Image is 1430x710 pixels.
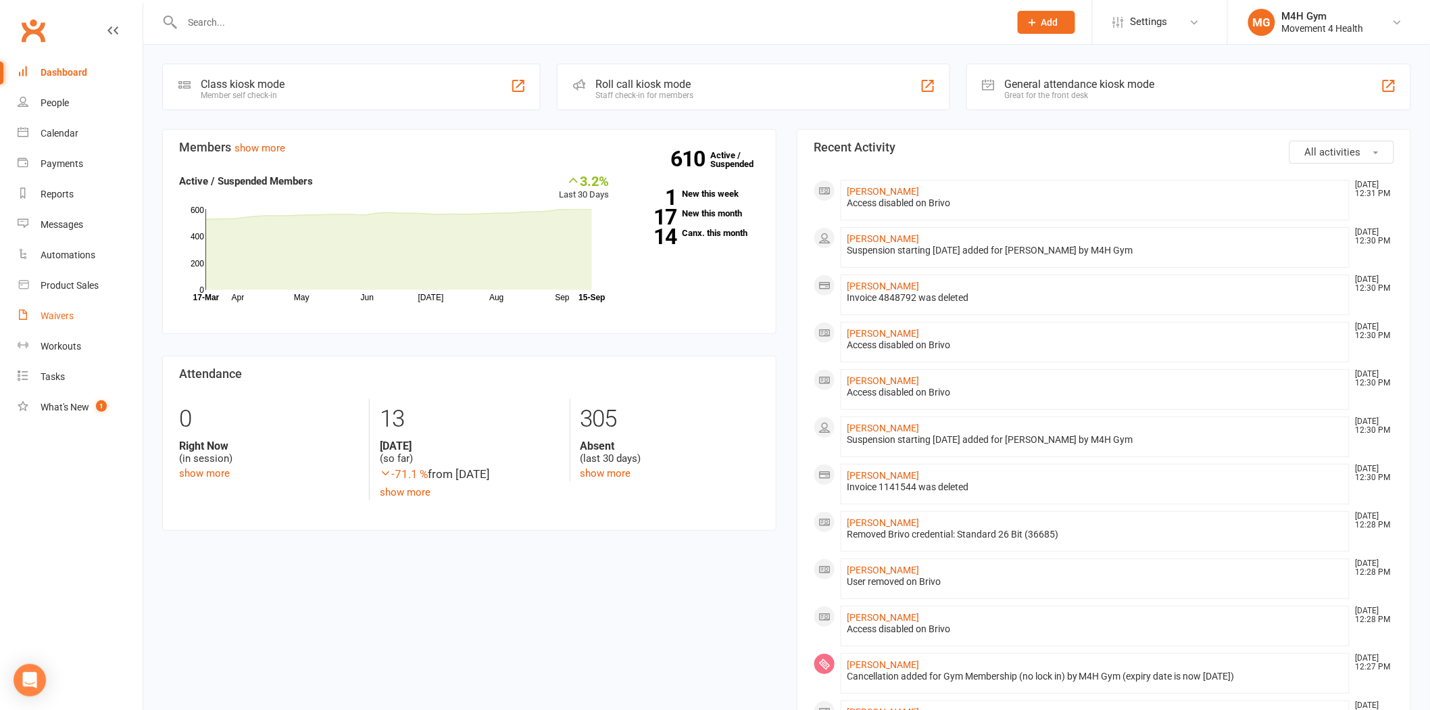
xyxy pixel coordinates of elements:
[18,118,143,149] a: Calendar
[1248,9,1275,36] div: MG
[1349,323,1394,340] time: [DATE] 12:30 PM
[41,341,81,352] div: Workouts
[41,250,95,260] div: Automations
[847,659,919,670] a: [PERSON_NAME]
[380,399,559,440] div: 13
[16,14,50,47] a: Clubworx
[847,623,1343,635] div: Access disabled on Brivo
[18,362,143,392] a: Tasks
[1305,146,1361,158] span: All activities
[41,158,83,169] div: Payments
[581,399,760,440] div: 305
[847,565,919,575] a: [PERSON_NAME]
[581,440,760,465] div: (last 30 days)
[96,400,107,412] span: 1
[41,189,74,199] div: Reports
[18,88,143,118] a: People
[1282,22,1364,34] div: Movement 4 Health
[1289,141,1394,164] button: All activities
[1282,10,1364,22] div: M4H Gym
[581,440,760,452] strong: Absent
[1349,512,1394,529] time: [DATE] 12:28 PM
[630,187,677,208] strong: 1
[41,371,65,382] div: Tasks
[847,529,1343,540] div: Removed Brivo credential: Standard 26 Bit (36685)
[1349,654,1394,671] time: [DATE] 12:27 PM
[380,467,428,481] span: -71.1 %
[847,339,1343,351] div: Access disabled on Brivo
[630,229,760,237] a: 14Canx. this month
[201,78,285,91] div: Class kiosk mode
[41,280,99,291] div: Product Sales
[847,470,919,481] a: [PERSON_NAME]
[41,97,69,108] div: People
[847,434,1343,446] div: Suspension starting [DATE] added for [PERSON_NAME] by M4H Gym
[380,486,430,498] a: show more
[814,141,1394,154] h3: Recent Activity
[41,67,87,78] div: Dashboard
[201,91,285,100] div: Member self check-in
[847,245,1343,256] div: Suspension starting [DATE] added for [PERSON_NAME] by M4H Gym
[1018,11,1075,34] button: Add
[1349,417,1394,435] time: [DATE] 12:30 PM
[18,57,143,88] a: Dashboard
[1349,228,1394,245] time: [DATE] 12:30 PM
[235,142,285,154] a: show more
[18,179,143,210] a: Reports
[18,301,143,331] a: Waivers
[560,173,610,202] div: Last 30 Days
[847,292,1343,304] div: Invoice 4848792 was deleted
[1349,607,1394,624] time: [DATE] 12:28 PM
[1005,91,1155,100] div: Great for the front desk
[1005,78,1155,91] div: General attendance kiosk mode
[179,399,359,440] div: 0
[595,78,693,91] div: Roll call kiosk mode
[847,281,919,291] a: [PERSON_NAME]
[847,671,1343,682] div: Cancellation added for Gym Membership (no lock in) by M4H Gym (expiry date is now [DATE])
[41,402,89,412] div: What's New
[1349,559,1394,577] time: [DATE] 12:28 PM
[1131,7,1168,37] span: Settings
[380,440,559,465] div: (so far)
[847,481,1343,493] div: Invoice 1141544 was deleted
[18,210,143,240] a: Messages
[581,467,631,479] a: show more
[630,189,760,198] a: 1New this week
[847,612,919,623] a: [PERSON_NAME]
[1349,275,1394,293] time: [DATE] 12:30 PM
[41,219,83,230] div: Messages
[18,240,143,270] a: Automations
[847,423,919,433] a: [PERSON_NAME]
[178,13,1000,32] input: Search...
[847,328,919,339] a: [PERSON_NAME]
[179,141,760,154] h3: Members
[710,141,770,179] a: 610Active / Suspended
[1349,370,1394,387] time: [DATE] 12:30 PM
[380,440,559,452] strong: [DATE]
[14,664,46,696] div: Open Intercom Messenger
[18,149,143,179] a: Payments
[560,173,610,188] div: 3.2%
[1041,17,1058,28] span: Add
[179,440,359,452] strong: Right Now
[179,440,359,465] div: (in session)
[847,387,1343,398] div: Access disabled on Brivo
[179,367,760,381] h3: Attendance
[847,186,919,197] a: [PERSON_NAME]
[1349,465,1394,482] time: [DATE] 12:30 PM
[380,465,559,483] div: from [DATE]
[847,197,1343,209] div: Access disabled on Brivo
[1349,181,1394,198] time: [DATE] 12:31 PM
[847,576,1343,588] div: User removed on Brivo
[18,270,143,301] a: Product Sales
[595,91,693,100] div: Staff check-in for members
[847,233,919,244] a: [PERSON_NAME]
[41,310,74,321] div: Waivers
[847,375,919,386] a: [PERSON_NAME]
[179,175,313,187] strong: Active / Suspended Members
[18,392,143,423] a: What's New1
[847,517,919,528] a: [PERSON_NAME]
[179,467,230,479] a: show more
[630,227,677,247] strong: 14
[630,209,760,218] a: 17New this month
